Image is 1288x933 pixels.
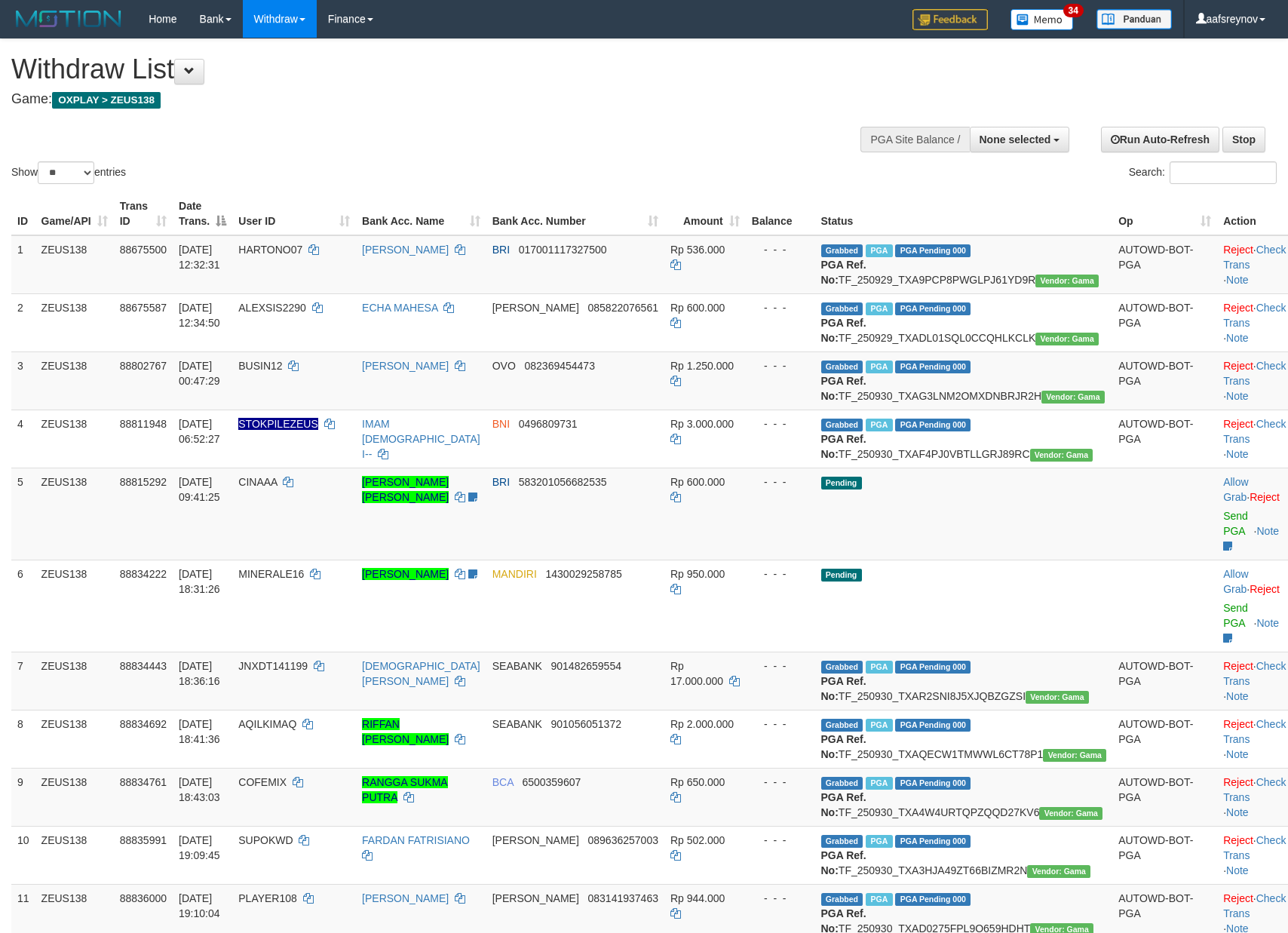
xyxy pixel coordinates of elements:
span: Rp 950.000 [670,568,725,580]
th: Date Trans.: activate to sort column descending [173,192,232,235]
div: - - - [752,658,809,674]
a: [DEMOGRAPHIC_DATA][PERSON_NAME] [362,660,480,687]
span: Marked by aafpengsreynich [866,835,892,848]
td: AUTOWD-BOT-PGA [1112,652,1217,710]
a: ECHA MAHESA [362,302,437,314]
span: AQILKIMAQ [238,718,296,730]
span: 88811948 [120,418,167,430]
a: IMAM [DEMOGRAPHIC_DATA] I-- [362,418,480,460]
td: ZEUS138 [35,826,114,884]
span: Vendor URL: https://trx31.1velocity.biz [1027,865,1090,878]
th: Balance [746,192,815,235]
a: Reject [1250,491,1280,503]
td: AUTOWD-BOT-PGA [1112,235,1217,294]
span: PLAYER108 [238,892,297,904]
span: PGA Pending [895,419,971,431]
td: AUTOWD-BOT-PGA [1112,710,1217,768]
span: [DATE] 00:47:29 [179,360,220,387]
span: SUPOKWD [238,834,293,846]
span: [DATE] 09:41:25 [179,476,220,503]
a: RANGGA SUKMA PUTRA [362,776,448,803]
span: Vendor URL: https://trx31.1velocity.biz [1039,807,1102,820]
a: Check Trans [1223,660,1286,687]
div: - - - [752,566,809,582]
span: Vendor URL: https://trx31.1velocity.biz [1035,275,1099,287]
span: PGA Pending [895,777,971,790]
a: [PERSON_NAME] [PERSON_NAME] [362,476,449,503]
a: FARDAN FATRISIANO [362,834,470,846]
span: 88835991 [120,834,167,846]
span: Grabbed [821,419,863,431]
td: ZEUS138 [35,652,114,710]
span: Marked by aafpengsreynich [866,893,892,906]
a: Check Trans [1223,360,1286,387]
a: Reject [1223,718,1253,730]
div: - - - [752,775,809,790]
span: BRI [492,476,510,488]
span: Marked by aafsolysreylen [866,719,892,732]
span: 88836000 [120,892,167,904]
b: PGA Ref. No: [821,849,866,876]
span: Grabbed [821,661,863,674]
td: 9 [11,768,35,826]
a: [PERSON_NAME] [362,360,449,372]
a: Reject [1223,660,1253,672]
h1: Withdraw List [11,54,844,84]
a: Send PGA [1223,602,1248,629]
span: Vendor URL: https://trx31.1velocity.biz [1030,449,1093,462]
button: None selected [970,127,1070,152]
td: ZEUS138 [35,710,114,768]
td: 6 [11,560,35,652]
img: Feedback.jpg [912,9,988,30]
a: Reject [1223,834,1253,846]
div: PGA Site Balance / [860,127,969,152]
span: Marked by aafsreyleap [866,361,892,373]
td: TF_250929_TXADL01SQL0CCQHLKCLK [815,293,1113,351]
span: PGA Pending [895,361,971,373]
span: Nama rekening ada tanda titik/strip, harap diedit [238,418,318,430]
b: PGA Ref. No: [821,675,866,702]
a: Check Trans [1223,892,1286,919]
a: Stop [1222,127,1265,152]
span: PGA Pending [895,244,971,257]
span: [PERSON_NAME] [492,834,579,846]
a: Note [1226,274,1249,286]
a: Send PGA [1223,510,1248,537]
span: Grabbed [821,244,863,257]
a: Check Trans [1223,834,1286,861]
span: Marked by aafpengsreynich [866,302,892,315]
span: [PERSON_NAME] [492,892,579,904]
td: 7 [11,652,35,710]
span: Copy 1430029258785 to clipboard [546,568,622,580]
span: SEABANK [492,718,542,730]
span: [DATE] 12:34:50 [179,302,220,329]
a: [PERSON_NAME] [362,244,449,256]
span: Rp 2.000.000 [670,718,734,730]
th: Bank Acc. Number: activate to sort column ascending [486,192,664,235]
a: Note [1226,390,1249,402]
span: Rp 17.000.000 [670,660,723,687]
span: Vendor URL: https://trx31.1velocity.biz [1041,391,1105,404]
img: Button%20Memo.svg [1010,9,1074,30]
th: Game/API: activate to sort column ascending [35,192,114,235]
td: TF_250930_TXA3HJA49ZT66BIZMR2N [815,826,1113,884]
span: Rp 502.000 [670,834,725,846]
a: Note [1226,806,1249,818]
a: Reject [1250,583,1280,595]
span: 88834222 [120,568,167,580]
span: COFEMIX [238,776,287,788]
b: PGA Ref. No: [821,375,866,402]
b: PGA Ref. No: [821,317,866,344]
a: Allow Grab [1223,568,1248,595]
td: TF_250930_TXAQECW1TMWWL6CT78P1 [815,710,1113,768]
div: - - - [752,833,809,848]
span: Rp 944.000 [670,892,725,904]
span: Pending [821,477,862,490]
span: Marked by aafsreyleap [866,419,892,431]
td: 10 [11,826,35,884]
td: TF_250930_TXAG3LNM2OMXDNBRJR2H [815,351,1113,410]
span: PGA Pending [895,719,971,732]
a: RIFFAN [PERSON_NAME] [362,718,449,745]
td: ZEUS138 [35,293,114,351]
span: Copy 901482659554 to clipboard [551,660,621,672]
